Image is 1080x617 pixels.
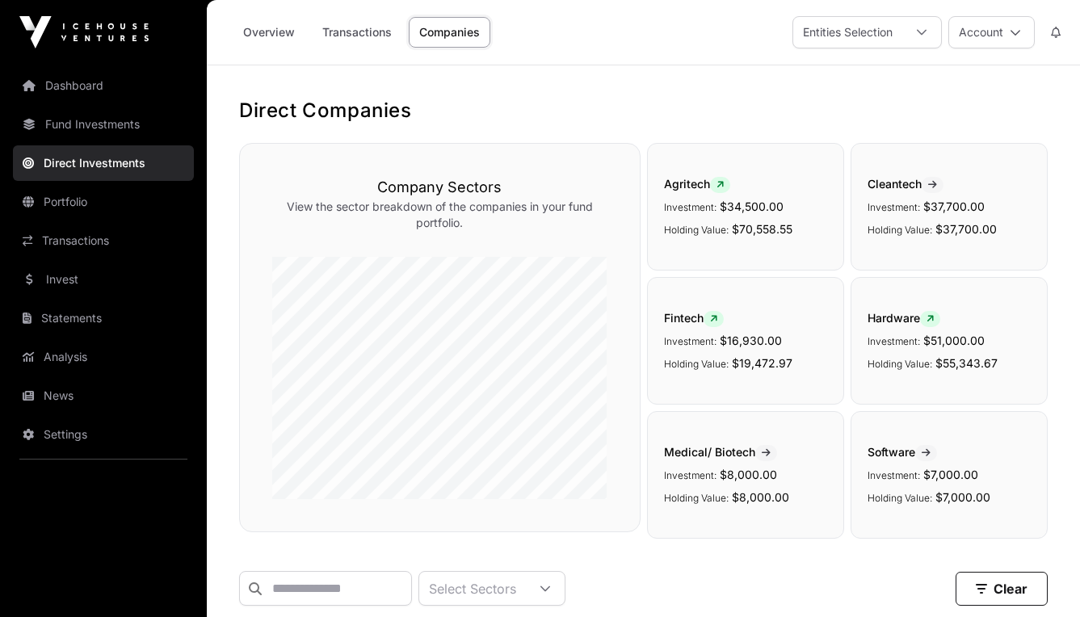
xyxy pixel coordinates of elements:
[868,335,920,347] span: Investment:
[868,224,932,236] span: Holding Value:
[720,334,782,347] span: $16,930.00
[19,16,149,48] img: Icehouse Ventures Logo
[664,176,827,193] span: Agritech
[233,17,305,48] a: Overview
[732,222,792,236] span: $70,558.55
[720,468,777,481] span: $8,000.00
[923,468,978,481] span: $7,000.00
[999,539,1080,617] iframe: Chat Widget
[868,492,932,504] span: Holding Value:
[664,358,729,370] span: Holding Value:
[956,572,1048,606] button: Clear
[13,223,194,258] a: Transactions
[948,16,1035,48] button: Account
[793,17,902,48] div: Entities Selection
[272,176,607,199] h3: Company Sectors
[868,176,1031,193] span: Cleantech
[923,334,985,347] span: $51,000.00
[664,201,716,213] span: Investment:
[13,262,194,297] a: Invest
[664,335,716,347] span: Investment:
[13,339,194,375] a: Analysis
[13,107,194,142] a: Fund Investments
[868,310,1031,327] span: Hardware
[664,444,827,461] span: Medical/ Biotech
[664,310,827,327] span: Fintech
[868,469,920,481] span: Investment:
[13,184,194,220] a: Portfolio
[239,98,1048,124] h1: Direct Companies
[868,444,1031,461] span: Software
[664,469,716,481] span: Investment:
[409,17,490,48] a: Companies
[935,490,990,504] span: $7,000.00
[13,68,194,103] a: Dashboard
[664,224,729,236] span: Holding Value:
[13,300,194,336] a: Statements
[868,201,920,213] span: Investment:
[13,145,194,181] a: Direct Investments
[935,356,998,370] span: $55,343.67
[935,222,997,236] span: $37,700.00
[312,17,402,48] a: Transactions
[720,199,784,213] span: $34,500.00
[923,199,985,213] span: $37,700.00
[13,378,194,413] a: News
[272,199,607,231] p: View the sector breakdown of the companies in your fund portfolio.
[13,417,194,452] a: Settings
[732,356,792,370] span: $19,472.97
[732,490,789,504] span: $8,000.00
[868,358,932,370] span: Holding Value:
[664,492,729,504] span: Holding Value:
[419,572,526,605] div: Select Sectors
